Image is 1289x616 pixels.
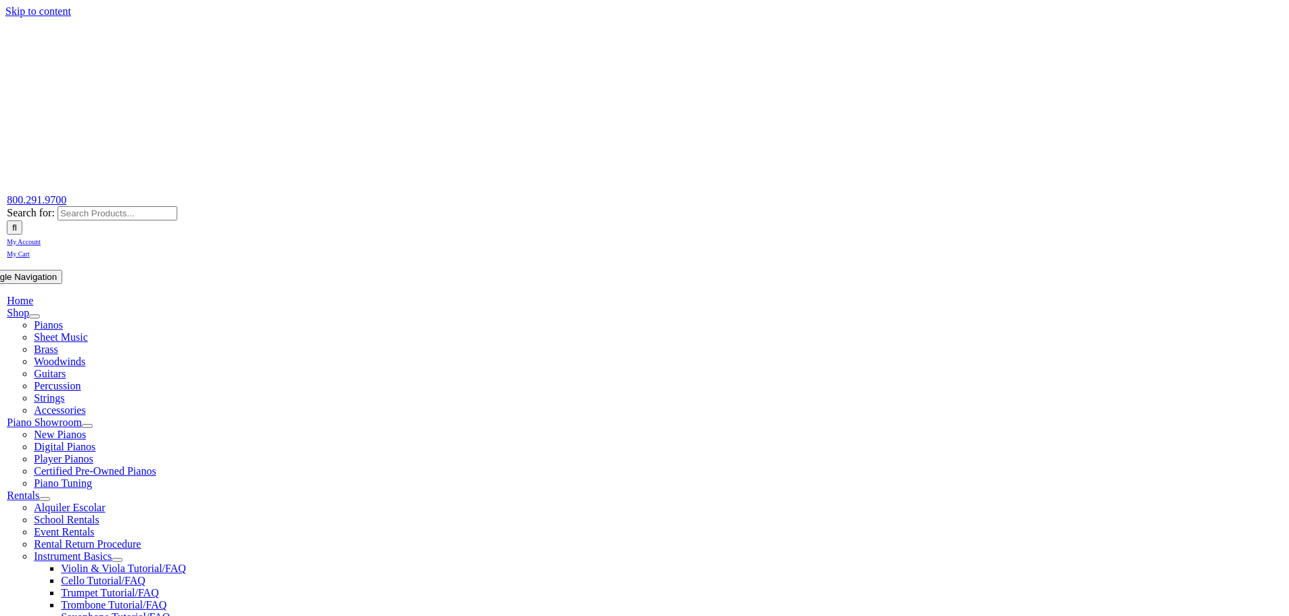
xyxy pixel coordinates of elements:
[34,453,93,465] a: Player Pianos
[34,380,81,392] a: Percussion
[34,343,58,355] a: Brass
[34,514,99,525] a: School Rentals
[61,599,166,611] a: Trombone Tutorial/FAQ
[39,497,50,501] button: Open submenu of Rentals
[29,314,40,318] button: Open submenu of Shop
[7,247,30,258] a: My Cart
[58,206,177,220] input: Search Products...
[7,417,82,428] a: Piano Showroom
[34,526,94,538] a: Event Rentals
[7,490,39,501] a: Rentals
[7,307,29,318] a: Shop
[7,295,33,306] a: Home
[7,238,41,245] span: My Account
[82,424,93,428] button: Open submenu of Piano Showroom
[7,207,55,218] span: Search for:
[7,220,22,235] input: Search
[34,331,88,343] a: Sheet Music
[61,575,145,586] a: Cello Tutorial/FAQ
[34,538,141,550] a: Rental Return Procedure
[34,368,66,379] a: Guitars
[34,392,64,404] a: Strings
[7,194,66,206] a: 800.291.9700
[112,558,122,562] button: Open submenu of Instrument Basics
[61,563,186,574] a: Violin & Viola Tutorial/FAQ
[7,235,41,246] a: My Account
[34,404,85,416] a: Accessories
[34,477,92,489] a: Piano Tuning
[34,502,105,513] a: Alquiler Escolar
[61,587,158,598] a: Trumpet Tutorial/FAQ
[5,5,71,17] a: Skip to content
[7,250,30,258] span: My Cart
[34,356,85,367] a: Woodwinds
[34,429,86,440] a: New Pianos
[34,550,112,562] a: Instrument Basics
[34,319,63,331] a: Pianos
[34,465,156,477] a: Certified Pre-Owned Pianos
[34,441,95,452] a: Digital Pianos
